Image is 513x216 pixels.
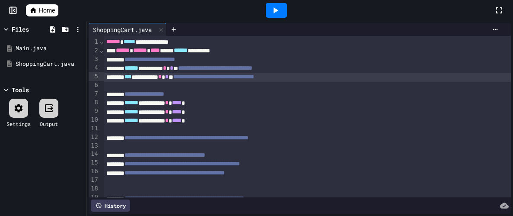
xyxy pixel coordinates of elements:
div: ShoppingCart.java [89,25,156,34]
div: Settings [6,120,31,128]
div: 18 [89,184,99,193]
div: 1 [89,38,99,46]
div: Main.java [16,44,83,53]
div: 15 [89,158,99,167]
span: Home [39,6,55,15]
div: 4 [89,64,99,72]
div: 9 [89,107,99,116]
div: 3 [89,55,99,64]
div: 11 [89,124,99,133]
span: Fold line [99,38,104,45]
div: History [91,200,130,212]
div: 17 [89,176,99,184]
div: 8 [89,98,99,107]
div: 13 [89,142,99,150]
div: 7 [89,90,99,98]
div: Files [12,25,29,34]
div: Output [40,120,58,128]
div: 2 [89,46,99,55]
div: 16 [89,167,99,176]
a: Home [26,4,58,16]
div: 14 [89,150,99,158]
div: 19 [89,193,99,202]
span: Fold line [99,47,104,54]
div: 6 [89,81,99,90]
div: ShoppingCart.java [89,23,167,36]
div: 12 [89,133,99,142]
div: 10 [89,116,99,124]
div: Tools [12,85,29,94]
div: ShoppingCart.java [16,60,83,68]
div: 5 [89,72,99,81]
